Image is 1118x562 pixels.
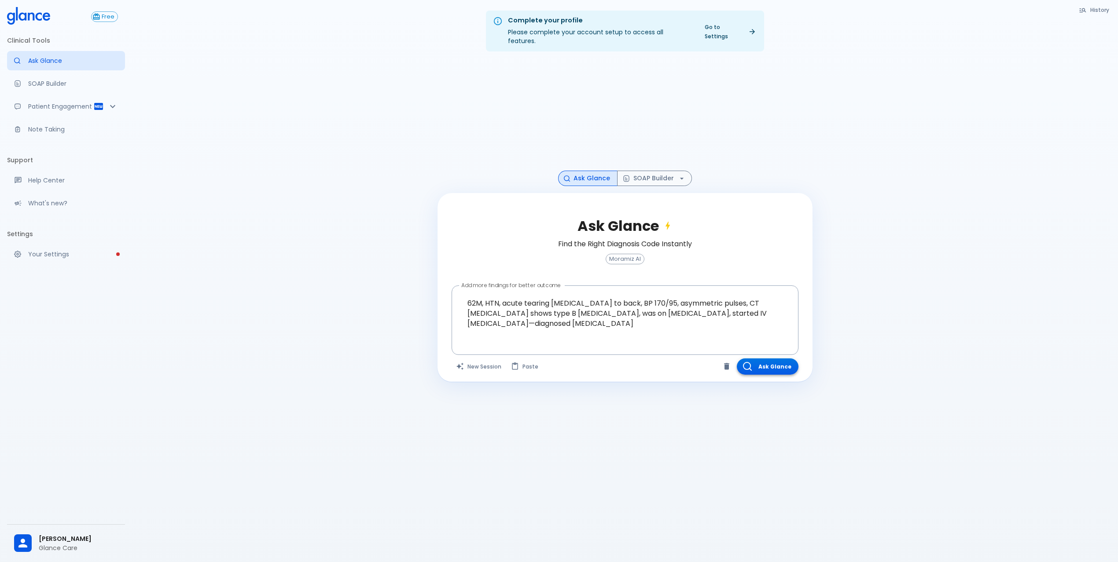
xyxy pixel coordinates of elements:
li: Support [7,150,125,171]
h6: Find the Right Diagnosis Code Instantly [558,238,692,250]
a: Docugen: Compose a clinical documentation in seconds [7,74,125,93]
span: Free [99,14,118,20]
p: Your Settings [28,250,118,259]
button: History [1074,4,1114,16]
a: Please complete account setup [7,245,125,264]
p: Note Taking [28,125,118,134]
h2: Ask Glance [577,218,673,234]
p: Help Center [28,176,118,185]
textarea: 62M, HTN, acute tearing [MEDICAL_DATA] to back, BP 170/95, asymmetric pulses, CT [MEDICAL_DATA] s... [458,289,792,337]
button: Clear [720,360,733,373]
p: SOAP Builder [28,79,118,88]
li: Settings [7,223,125,245]
button: Ask Glance [558,171,618,186]
span: [PERSON_NAME] [39,534,118,544]
div: Complete your profile [508,16,692,26]
a: Advanced note-taking [7,120,125,139]
p: Patient Engagement [28,102,93,111]
button: Clears all inputs and results. [452,358,507,375]
div: Patient Reports & Referrals [7,97,125,116]
span: Moramiz AI [606,256,644,263]
div: [PERSON_NAME]Glance Care [7,528,125,558]
a: Moramiz: Find ICD10AM codes instantly [7,51,125,70]
a: Go to Settings [699,21,761,43]
button: SOAP Builder [617,171,692,186]
li: Clinical Tools [7,30,125,51]
button: Free [91,11,118,22]
button: Paste from clipboard [507,358,544,375]
button: Ask Glance [737,358,798,375]
p: Ask Glance [28,56,118,65]
a: Get help from our support team [7,171,125,190]
label: Add more findings for better outcome [461,281,561,289]
p: What's new? [28,199,118,208]
p: Glance Care [39,544,118,552]
div: Please complete your account setup to access all features. [508,13,692,49]
div: Recent updates and feature releases [7,193,125,213]
a: Click to view or change your subscription [91,11,125,22]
